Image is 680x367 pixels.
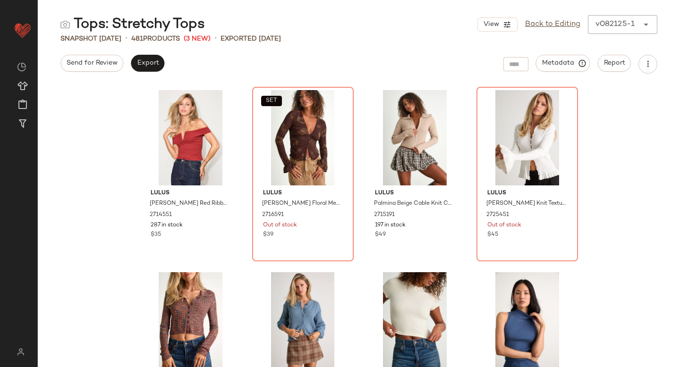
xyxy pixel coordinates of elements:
[131,34,180,44] div: Products
[125,33,127,44] span: •
[263,221,297,230] span: Out of stock
[17,62,26,72] img: svg%3e
[480,90,575,185] img: 2725451_01_hero_2025-08-13.jpg
[487,231,498,239] span: $45
[143,90,238,185] img: 2714551_01_hero_2025-08-19.jpg
[151,221,183,230] span: 287 in stock
[60,20,70,29] img: svg%3e
[375,231,386,239] span: $49
[60,55,123,72] button: Send for Review
[375,189,455,198] span: Lulus
[151,189,230,198] span: Lulus
[367,90,462,185] img: 2715191_01_hero_2025-08-19.jpg
[262,200,342,208] span: [PERSON_NAME] Floral Mesh Long Sleeve Top
[477,17,517,32] button: View
[131,35,143,42] span: 481
[184,34,211,44] span: (3 New)
[603,59,625,67] span: Report
[11,348,30,356] img: svg%3e
[265,98,277,104] span: SET
[374,211,395,219] span: 2715191
[483,21,499,28] span: View
[255,90,350,185] img: 2716591_01_hero_2025-08-19.jpg
[595,19,635,30] div: v082125-1
[150,200,229,208] span: [PERSON_NAME] Red Ribbed Notched Off-the-Shoulder Top
[375,221,406,230] span: 197 in stock
[136,59,159,67] span: Export
[263,231,273,239] span: $39
[214,33,217,44] span: •
[131,55,164,72] button: Export
[60,15,205,34] div: Tops: Stretchy Tops
[261,96,282,106] button: SET
[598,55,631,72] button: Report
[13,21,32,40] img: heart_red.DM2ytmEG.svg
[525,19,580,30] a: Back to Editing
[263,189,343,198] span: Lulus
[487,221,521,230] span: Out of stock
[60,34,121,44] span: Snapshot [DATE]
[486,211,509,219] span: 2725451
[150,211,172,219] span: 2714551
[221,34,281,44] p: Exported [DATE]
[374,200,454,208] span: Palmina Beige Cable Knit Collared Zip-Up Cardigan Sweater
[151,231,161,239] span: $35
[487,189,567,198] span: Lulus
[536,55,590,72] button: Metadata
[66,59,118,67] span: Send for Review
[542,59,585,67] span: Metadata
[486,200,566,208] span: [PERSON_NAME] Knit Textured Cardigan Sweater Top
[262,211,284,219] span: 2716591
